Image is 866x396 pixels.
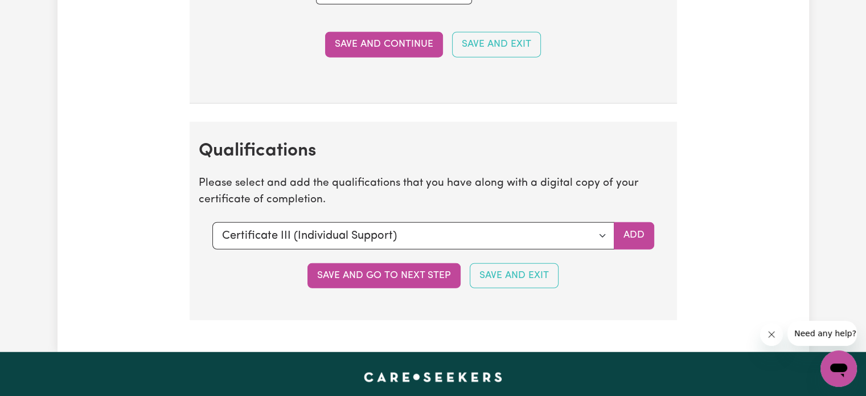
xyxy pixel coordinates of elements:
button: Save and Exit [470,263,559,288]
iframe: Message from company [787,321,857,346]
button: Save and Continue [325,32,443,57]
button: Add selected qualification [614,222,654,250]
p: Please select and add the qualifications that you have along with a digital copy of your certific... [199,175,668,209]
h2: Qualifications [199,140,668,162]
button: Save and go to next step [307,263,461,288]
iframe: Close message [760,323,783,346]
button: Save and Exit [452,32,541,57]
a: Careseekers home page [364,373,502,382]
iframe: Button to launch messaging window [820,350,857,387]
